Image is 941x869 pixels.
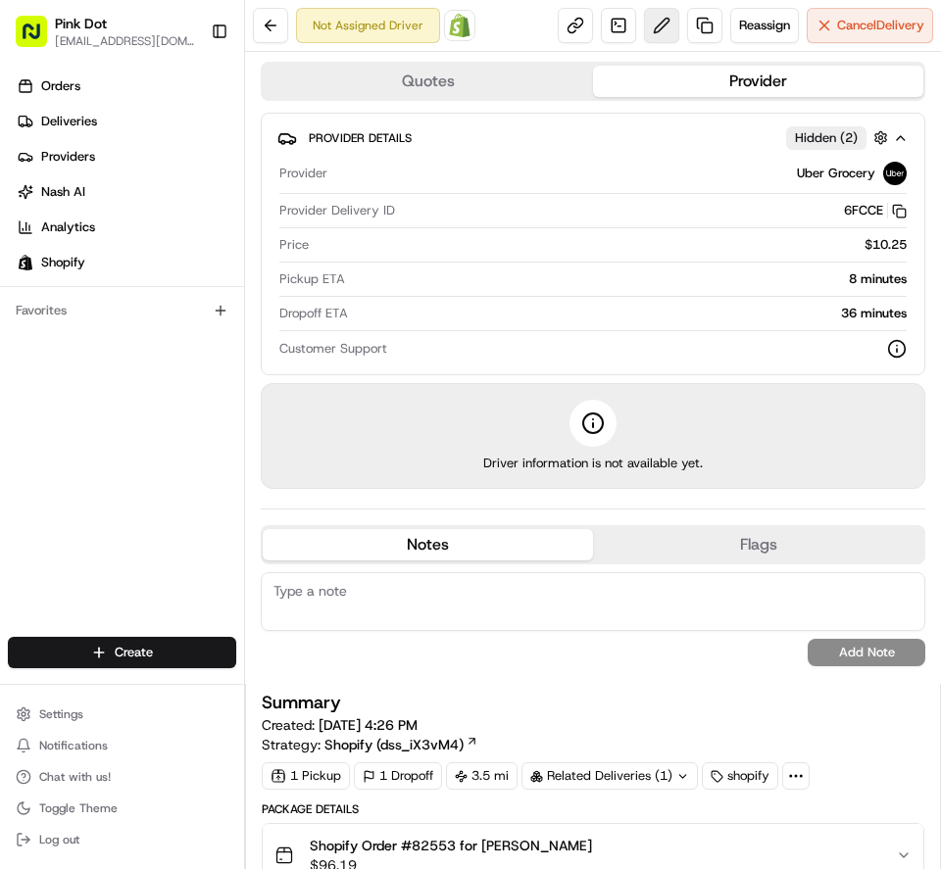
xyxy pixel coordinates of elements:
[51,126,323,147] input: Clear
[20,20,59,59] img: Nash
[263,529,593,560] button: Notes
[593,529,923,560] button: Flags
[8,247,244,278] a: Shopify
[786,125,893,150] button: Hidden (2)
[41,113,97,130] span: Deliveries
[356,305,907,322] div: 36 minutes
[702,762,778,790] div: shopify
[8,212,244,243] a: Analytics
[41,187,76,222] img: 8016278978528_b943e370aa5ada12b00a_72.png
[8,141,244,172] a: Providers
[158,430,322,465] a: 💻API Documentation
[115,644,153,661] span: Create
[61,304,209,319] span: Wisdom [PERSON_NAME]
[41,218,95,236] span: Analytics
[262,801,924,817] div: Package Details
[20,78,357,110] p: Welcome 👋
[61,357,209,372] span: Wisdom [PERSON_NAME]
[319,716,418,734] span: [DATE] 4:26 PM
[88,187,322,207] div: Start new chat
[262,762,350,790] div: 1 Pickup
[279,202,395,219] span: Provider Delivery ID
[8,637,236,668] button: Create
[20,440,35,456] div: 📗
[41,183,85,201] span: Nash AI
[8,106,244,137] a: Deliveries
[353,270,907,288] div: 8 minutes
[304,251,357,274] button: See all
[39,305,55,320] img: 1736555255976-a54dd68f-1ca7-489b-9aae-adbdc363a1c4
[8,176,244,208] a: Nash AI
[213,357,220,372] span: •
[730,8,799,43] button: Reassign
[333,193,357,217] button: Start new chat
[309,130,412,146] span: Provider Details
[39,438,150,458] span: Knowledge Base
[55,14,107,33] button: Pink Dot
[39,358,55,373] img: 1736555255976-a54dd68f-1ca7-489b-9aae-adbdc363a1c4
[8,763,236,791] button: Chat with us!
[324,735,478,754] a: Shopify (dss_iX3vM4)
[20,338,51,376] img: Wisdom Oko
[41,254,85,271] span: Shopify
[20,187,55,222] img: 1736555255976-a54dd68f-1ca7-489b-9aae-adbdc363a1c4
[844,202,907,219] button: 6FCCE
[865,236,907,254] span: $10.25
[41,148,95,166] span: Providers
[279,236,309,254] span: Price
[223,357,264,372] span: [DATE]
[446,762,518,790] div: 3.5 mi
[39,800,118,816] span: Toggle Theme
[279,340,387,358] span: Customer Support
[12,430,158,465] a: 📗Knowledge Base
[262,735,478,754] div: Strategy:
[483,455,703,472] span: Driver information is not available yet.
[277,121,909,154] button: Provider DetailsHidden (2)
[8,700,236,728] button: Settings
[739,17,790,34] span: Reassign
[262,715,418,735] span: Created:
[8,295,236,326] div: Favorites
[55,33,195,49] button: [EMAIL_ADDRESS][DOMAIN_NAME]
[41,77,80,95] span: Orders
[262,694,341,711] h3: Summary
[18,255,33,270] img: Shopify logo
[20,285,51,323] img: Wisdom Oko
[223,304,264,319] span: [DATE]
[39,738,108,753] span: Notifications
[39,769,111,785] span: Chat with us!
[88,207,270,222] div: We're available if you need us!
[279,270,345,288] span: Pickup ETA
[593,66,923,97] button: Provider
[195,486,237,501] span: Pylon
[837,17,924,34] span: Cancel Delivery
[263,66,593,97] button: Quotes
[324,735,464,754] span: Shopify (dss_iX3vM4)
[138,485,237,501] a: Powered byPylon
[185,438,315,458] span: API Documentation
[521,762,698,790] div: Related Deliveries (1)
[8,826,236,853] button: Log out
[8,8,203,55] button: Pink Dot[EMAIL_ADDRESS][DOMAIN_NAME]
[8,795,236,822] button: Toggle Theme
[279,305,348,322] span: Dropoff ETA
[797,165,875,182] span: Uber Grocery
[20,255,131,270] div: Past conversations
[8,71,244,102] a: Orders
[795,129,858,147] span: Hidden ( 2 )
[354,762,442,790] div: 1 Dropoff
[448,14,471,37] img: Shopify
[39,832,79,847] span: Log out
[39,706,83,722] span: Settings
[213,304,220,319] span: •
[279,165,327,182] span: Provider
[166,440,181,456] div: 💻
[807,8,933,43] button: CancelDelivery
[444,10,475,41] a: Shopify
[883,162,907,185] img: uber-new-logo.jpeg
[8,732,236,759] button: Notifications
[310,836,592,855] span: Shopify Order #82553 for [PERSON_NAME]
